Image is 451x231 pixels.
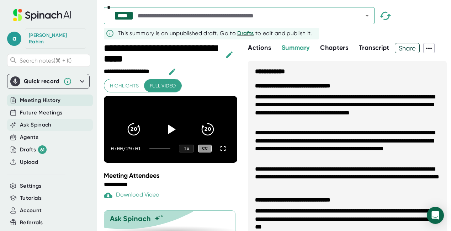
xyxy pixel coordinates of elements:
[24,78,60,85] div: Quick record
[20,133,38,141] button: Agents
[20,57,71,64] span: Search notes (⌘ + K)
[118,29,312,38] div: This summary is an unpublished draft. Go to to edit and publish it.
[362,11,372,21] button: Open
[320,44,348,52] span: Chapters
[20,194,42,202] button: Tutorials
[20,158,38,166] button: Upload
[198,145,212,153] div: CC
[10,74,86,88] div: Quick record
[29,32,82,45] div: Abdul Rahim
[20,109,62,117] button: Future Meetings
[237,29,254,38] button: Drafts
[395,42,420,54] span: Share
[179,145,194,152] div: 1 x
[20,206,42,215] button: Account
[282,43,309,53] button: Summary
[248,43,271,53] button: Actions
[20,182,42,190] button: Settings
[20,145,47,154] div: Drafts
[144,79,181,92] button: Full video
[395,43,420,53] button: Share
[110,81,139,90] span: Highlights
[282,44,309,52] span: Summary
[38,145,47,154] div: 61
[104,172,239,179] div: Meeting Attendees
[104,191,159,200] div: Download Video
[359,44,389,52] span: Transcript
[7,32,21,46] span: a
[359,43,389,53] button: Transcript
[150,81,176,90] span: Full video
[427,207,444,224] div: Open Intercom Messenger
[20,121,52,129] button: Ask Spinach
[237,30,254,37] span: Drafts
[110,214,151,223] div: Ask Spinach
[111,146,141,151] div: 0:00 / 29:01
[104,79,144,92] button: Highlights
[20,145,47,154] button: Drafts 61
[248,44,271,52] span: Actions
[20,219,43,227] button: Referrals
[20,96,60,104] button: Meeting History
[320,43,348,53] button: Chapters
